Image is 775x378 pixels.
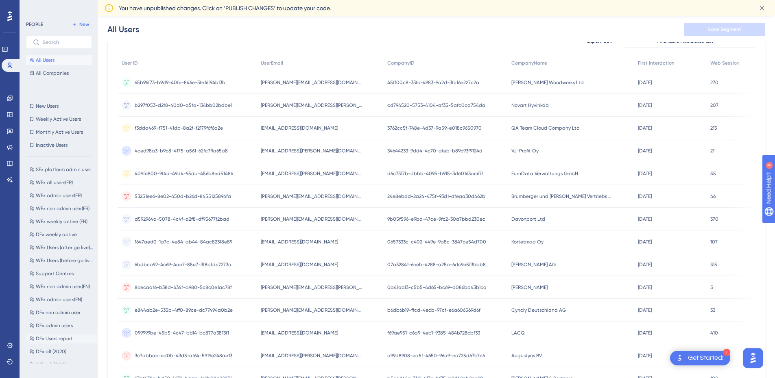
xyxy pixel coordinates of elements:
[135,307,233,313] span: e844ab2e-535b-4ff0-89ce-dc77494a0b2e
[36,116,81,122] span: Weekly Active Users
[638,216,652,222] time: [DATE]
[26,21,43,28] div: PEOPLE
[36,103,59,109] span: New Users
[261,307,362,313] span: [PERSON_NAME][EMAIL_ADDRESS][DOMAIN_NAME]
[638,102,652,108] time: [DATE]
[36,166,91,173] span: SFx platform admin user
[26,217,97,226] button: WFx weekly active (EN)
[36,283,90,290] span: WFx non admin user(EN)
[387,60,415,66] span: CompanyID
[511,60,547,66] span: CompanyName
[387,239,486,245] span: 0657333c-c402-449e-9a8c-3847ce54d700
[710,307,715,313] span: 33
[36,257,94,264] span: WFx Users (before go live) EN
[36,296,82,303] span: WFx admin users(EN)
[710,125,717,131] span: 213
[36,270,74,277] span: Support Centres
[19,2,51,12] span: Need Help?
[261,148,362,154] span: [EMAIL_ADDRESS][PERSON_NAME][DOMAIN_NAME]
[26,127,92,137] button: Monthly Active Users
[135,330,229,336] span: 099999be-45b5-4c47-bb14-bc877a3813f1
[26,230,97,239] button: DFx weekly active
[36,142,68,148] span: Inactive Users
[638,353,652,358] time: [DATE]
[511,330,525,336] span: LACQ
[36,192,82,199] span: WFx admin users(FR)
[135,125,223,131] span: f3dda469-f751-41db-8a2f-f2179f6f6a2e
[387,352,485,359] span: a99d8908-ea5f-4650-96a9-ca725d67b7c6
[36,348,66,355] span: DFx all (2020)
[387,284,487,291] span: 0a41ab13-c5b5-4d65-bc69-d086bd43b1ca
[26,321,97,330] button: DFx admin users
[261,330,338,336] span: [EMAIL_ADDRESS][DOMAIN_NAME]
[261,284,362,291] span: [PERSON_NAME][EMAIL_ADDRESS][PERSON_NAME][DOMAIN_NAME]
[36,129,83,135] span: Monthly Active Users
[741,346,765,370] iframe: UserGuiding AI Assistant Launcher
[107,24,139,35] div: All Users
[511,148,539,154] span: VJ-Profit Oy
[135,216,229,222] span: d592964a-5078-4c4f-a2f8-df95677f2bad
[26,308,97,317] button: DFx non admin user
[261,125,338,131] span: [EMAIL_ADDRESS][DOMAIN_NAME]
[26,334,97,343] button: DFx Users report
[261,261,338,268] span: [EMAIL_ADDRESS][DOMAIN_NAME]
[688,354,724,363] div: Get Started!
[36,335,73,342] span: DFx Users report
[79,21,89,28] span: New
[26,269,97,278] button: Support Centres
[710,261,717,268] span: 315
[135,102,232,109] span: b297f053-d2f8-40d0-a5fa-134bb02bdbe1
[135,284,232,291] span: 8cecaaf6-b38d-434f-a980-5c8c0e1ac78f
[135,352,232,359] span: 3c7abbac-ed0b-43d3-af64-5919e248ae13
[26,295,97,304] button: WFx admin users(EN)
[675,353,685,363] img: launcher-image-alternative-text
[710,148,714,154] span: 21
[638,262,652,267] time: [DATE]
[261,170,362,177] span: [EMAIL_ADDRESS][PERSON_NAME][DOMAIN_NAME][PERSON_NAME]
[261,216,362,222] span: [PERSON_NAME][EMAIL_ADDRESS][DOMAIN_NAME]
[36,322,73,329] span: DFx admin users
[387,330,480,336] span: f69ae951-c6a9-4eb1-9385-484b728cbf33
[387,216,485,222] span: 9b05f596-e9bd-47ce-9fc2-30a7bbd230ec
[684,23,765,36] button: Save Segment
[36,231,77,238] span: DFx weekly active
[511,79,584,86] span: [PERSON_NAME] Woodworks Ltd
[511,102,549,109] span: Novart Hyvinkää
[135,148,228,154] span: 4ced98a3-b9c8-4175-a561-62fc7ffa65a8
[26,347,97,356] button: DFx all (2020)
[26,360,97,369] button: WFx all (CSO)
[638,193,652,199] time: [DATE]
[122,60,138,66] span: User ID
[26,55,92,65] button: All Users
[26,256,97,265] button: WFx Users (before go live) EN
[638,125,652,131] time: [DATE]
[26,191,97,200] button: WFx admin users(FR)
[387,79,479,86] span: 45f100c8-33fc-4983-9a2d-3fc16e227c2a
[36,179,73,186] span: WFx all users(FR)
[387,307,480,313] span: b6db6b19-ffcd-4ecb-97cf-e6a606569d6f
[708,26,741,33] span: Save Segment
[710,239,718,245] span: 107
[511,307,566,313] span: Cyncly Deutschland AG
[670,351,730,365] div: Open Get Started! checklist, remaining modules: 1
[26,178,97,187] button: WFx all users(FR)
[387,193,485,200] span: 24e8ebdd-2a24-475f-93d1-dfeaa30d462b
[135,239,232,245] span: 1647aed0-1a7c-4e84-ab44-84ac823f8e89
[36,218,87,225] span: WFx weekly active (EN)
[511,261,556,268] span: [PERSON_NAME] AG
[69,20,92,29] button: New
[638,171,652,176] time: [DATE]
[511,193,613,200] span: Brumberger und [PERSON_NAME] Vertriebs GmbH
[36,70,69,76] span: All Companies
[26,282,97,291] button: WFx non admin user(EN)
[135,261,231,268] span: 6bdbca92-4c69-4ae7-85e7-3f8bfdc7273a
[26,101,92,111] button: New Users
[26,165,97,174] button: SFx platform admin user
[638,285,652,290] time: [DATE]
[387,261,486,268] span: 07a32841-6ceb-4288-a25a-6dc9e5f3bbb8
[135,193,231,200] span: 53251ee6-8e02-450d-b26d-8455125894fa
[638,80,652,85] time: [DATE]
[511,170,578,177] span: FurnData Verwaltungs GmbH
